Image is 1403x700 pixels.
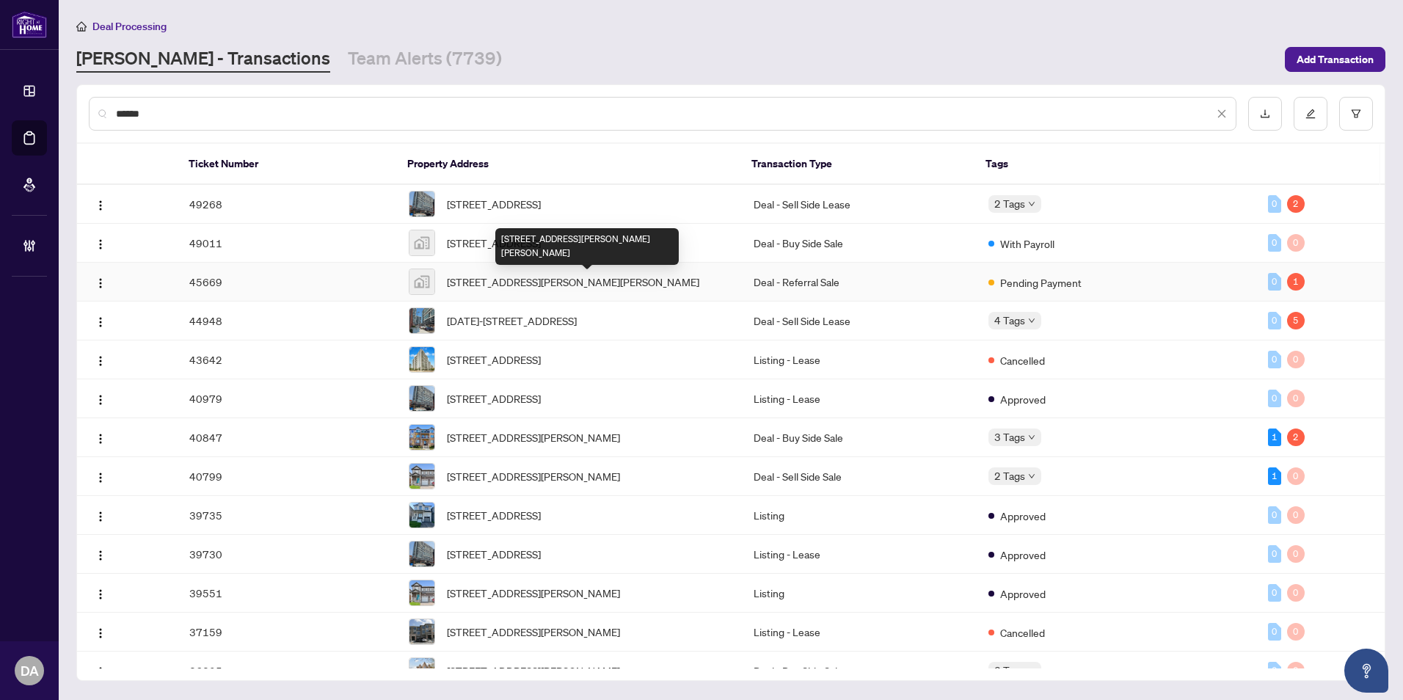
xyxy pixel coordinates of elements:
[1287,467,1305,485] div: 0
[742,613,977,652] td: Listing - Lease
[447,196,541,212] span: [STREET_ADDRESS]
[89,387,112,410] button: Logo
[1268,506,1281,524] div: 0
[1268,390,1281,407] div: 0
[1287,545,1305,563] div: 0
[1028,667,1035,674] span: down
[1287,390,1305,407] div: 0
[89,426,112,449] button: Logo
[742,185,977,224] td: Deal - Sell Side Lease
[1268,467,1281,485] div: 1
[1000,391,1046,407] span: Approved
[1268,195,1281,213] div: 0
[1287,312,1305,329] div: 5
[447,351,541,368] span: [STREET_ADDRESS]
[76,46,330,73] a: [PERSON_NAME] - Transactions
[1297,48,1374,71] span: Add Transaction
[1268,662,1281,679] div: 0
[89,270,112,294] button: Logo
[95,627,106,639] img: Logo
[447,624,620,640] span: [STREET_ADDRESS][PERSON_NAME]
[1268,584,1281,602] div: 0
[1287,273,1305,291] div: 1
[95,316,106,328] img: Logo
[89,309,112,332] button: Logo
[178,652,397,690] td: 36305
[1028,317,1035,324] span: down
[1285,47,1385,72] button: Add Transaction
[178,418,397,457] td: 40847
[89,464,112,488] button: Logo
[409,308,434,333] img: thumbnail-img
[95,550,106,561] img: Logo
[409,347,434,372] img: thumbnail-img
[89,348,112,371] button: Logo
[21,660,39,681] span: DA
[409,269,434,294] img: thumbnail-img
[994,429,1025,445] span: 3 Tags
[447,663,620,679] span: [STREET_ADDRESS][PERSON_NAME]
[409,542,434,566] img: thumbnail-img
[1287,351,1305,368] div: 0
[1000,274,1082,291] span: Pending Payment
[178,613,397,652] td: 37159
[447,585,620,601] span: [STREET_ADDRESS][PERSON_NAME]
[1294,97,1327,131] button: edit
[742,340,977,379] td: Listing - Lease
[95,666,106,678] img: Logo
[1268,623,1281,641] div: 0
[95,433,106,445] img: Logo
[409,464,434,489] img: thumbnail-img
[495,228,679,265] div: [STREET_ADDRESS][PERSON_NAME][PERSON_NAME]
[742,652,977,690] td: Deal - Buy Side Sale
[409,192,434,216] img: thumbnail-img
[178,224,397,263] td: 49011
[89,659,112,682] button: Logo
[742,574,977,613] td: Listing
[1028,434,1035,441] span: down
[1351,109,1361,119] span: filter
[178,185,397,224] td: 49268
[1268,351,1281,368] div: 0
[1217,109,1227,119] span: close
[396,144,739,185] th: Property Address
[1339,97,1373,131] button: filter
[409,425,434,450] img: thumbnail-img
[89,503,112,527] button: Logo
[1287,429,1305,446] div: 2
[178,263,397,302] td: 45669
[1000,508,1046,524] span: Approved
[742,535,977,574] td: Listing - Lease
[89,620,112,644] button: Logo
[1287,662,1305,679] div: 0
[447,274,699,290] span: [STREET_ADDRESS][PERSON_NAME][PERSON_NAME]
[409,503,434,528] img: thumbnail-img
[1287,506,1305,524] div: 0
[95,200,106,211] img: Logo
[12,11,47,38] img: logo
[409,230,434,255] img: thumbnail-img
[177,144,396,185] th: Ticket Number
[1268,234,1281,252] div: 0
[76,21,87,32] span: home
[178,535,397,574] td: 39730
[178,340,397,379] td: 43642
[742,302,977,340] td: Deal - Sell Side Lease
[95,277,106,289] img: Logo
[409,658,434,683] img: thumbnail-img
[178,379,397,418] td: 40979
[1287,195,1305,213] div: 2
[95,394,106,406] img: Logo
[1028,200,1035,208] span: down
[1268,312,1281,329] div: 0
[89,231,112,255] button: Logo
[742,418,977,457] td: Deal - Buy Side Sale
[1000,352,1045,368] span: Cancelled
[742,496,977,535] td: Listing
[742,263,977,302] td: Deal - Referral Sale
[95,238,106,250] img: Logo
[348,46,502,73] a: Team Alerts (7739)
[1000,586,1046,602] span: Approved
[89,581,112,605] button: Logo
[994,195,1025,212] span: 2 Tags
